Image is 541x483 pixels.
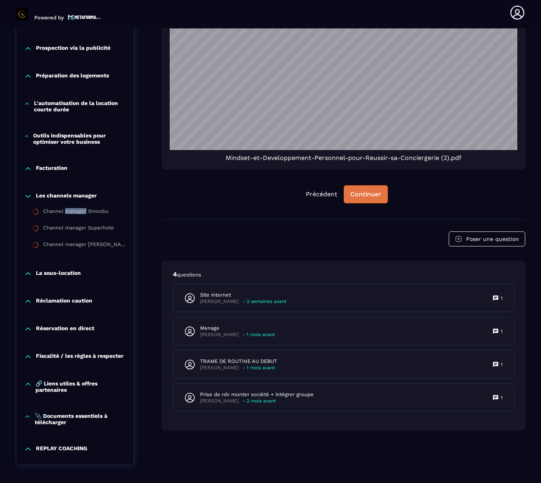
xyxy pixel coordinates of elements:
p: Facturation [36,165,67,173]
button: Continuer [344,185,388,203]
p: [PERSON_NAME] [200,398,239,404]
p: 4 [173,270,514,279]
p: - 2 semaines avant [243,299,286,304]
p: Fiscalité / les règles à respecter [36,353,124,361]
p: [PERSON_NAME] [200,332,239,338]
p: Prospection via la publicité [36,45,110,53]
p: La sous-location [36,270,81,278]
img: logo [68,14,101,21]
p: Outils indispensables pour optimiser votre business [33,132,126,145]
p: Les channels manager [36,192,97,200]
span: questions [177,272,201,278]
p: - 1 mois avant [243,332,275,338]
p: [PERSON_NAME] [200,365,239,371]
button: Poser une question [449,231,525,246]
button: Précédent [300,186,344,203]
div: Channel manager Smoobu [43,208,109,217]
span: Mindset-et-Developpement-Personnel-pour-Reussir-sa-Conciergerie (2).pdf [226,154,461,162]
div: Channel manager Superhote [43,225,114,233]
p: L'automatisation de la location courte durée [34,100,126,113]
p: - 2 mois avant [243,398,276,404]
p: REPLAY COACHING [36,445,87,453]
p: - 1 mois avant [243,365,275,371]
p: 1 [501,328,503,335]
p: TRAME DE ROUTINE AU DEBUT [200,358,277,365]
p: Site internet [200,291,286,299]
p: Réclamation caution [36,297,92,305]
p: 1 [501,295,503,301]
p: 📎 Documents essentiels à télécharger [35,413,126,425]
div: Continuer [350,190,381,198]
p: Powered by [34,15,64,21]
p: 🔗 Liens utiles & offres partenaires [36,380,126,393]
img: logo-branding [16,8,28,21]
p: Préparation des logements [36,72,109,80]
p: 1 [501,361,503,368]
p: Prise de rdv monter société + intégrer groupe [200,391,314,398]
div: Channel manager [PERSON_NAME] [43,241,126,250]
p: [PERSON_NAME] [200,299,239,304]
p: Menage [200,325,275,332]
p: 1 [501,395,503,401]
p: Réservation en direct [36,325,94,333]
